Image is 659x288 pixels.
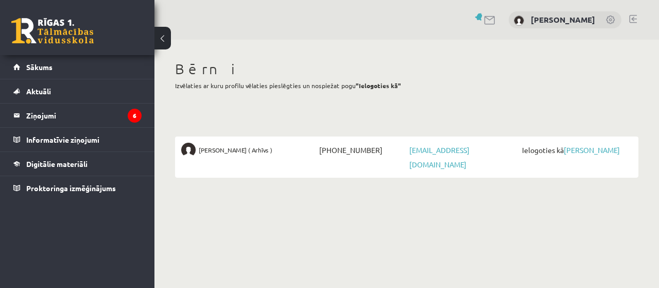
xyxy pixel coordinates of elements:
[356,81,401,90] b: "Ielogoties kā"
[26,128,142,151] legend: Informatīvie ziņojumi
[13,79,142,103] a: Aktuāli
[26,183,116,193] span: Proktoringa izmēģinājums
[409,145,470,169] a: [EMAIL_ADDRESS][DOMAIN_NAME]
[199,143,272,157] span: [PERSON_NAME] ( Arhīvs )
[13,55,142,79] a: Sākums
[531,14,595,25] a: [PERSON_NAME]
[128,109,142,123] i: 6
[13,152,142,176] a: Digitālie materiāli
[564,145,620,155] a: [PERSON_NAME]
[26,87,51,96] span: Aktuāli
[317,143,407,157] span: [PHONE_NUMBER]
[519,143,632,157] span: Ielogoties kā
[13,128,142,151] a: Informatīvie ziņojumi
[26,104,142,127] legend: Ziņojumi
[26,62,53,72] span: Sākums
[181,143,196,157] img: Laura Piebalga
[11,18,94,44] a: Rīgas 1. Tālmācības vidusskola
[514,15,524,26] img: Santa Piebalga
[26,159,88,168] span: Digitālie materiāli
[175,60,638,78] h1: Bērni
[175,81,638,90] p: Izvēlaties ar kuru profilu vēlaties pieslēgties un nospiežat pogu
[13,104,142,127] a: Ziņojumi6
[13,176,142,200] a: Proktoringa izmēģinājums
